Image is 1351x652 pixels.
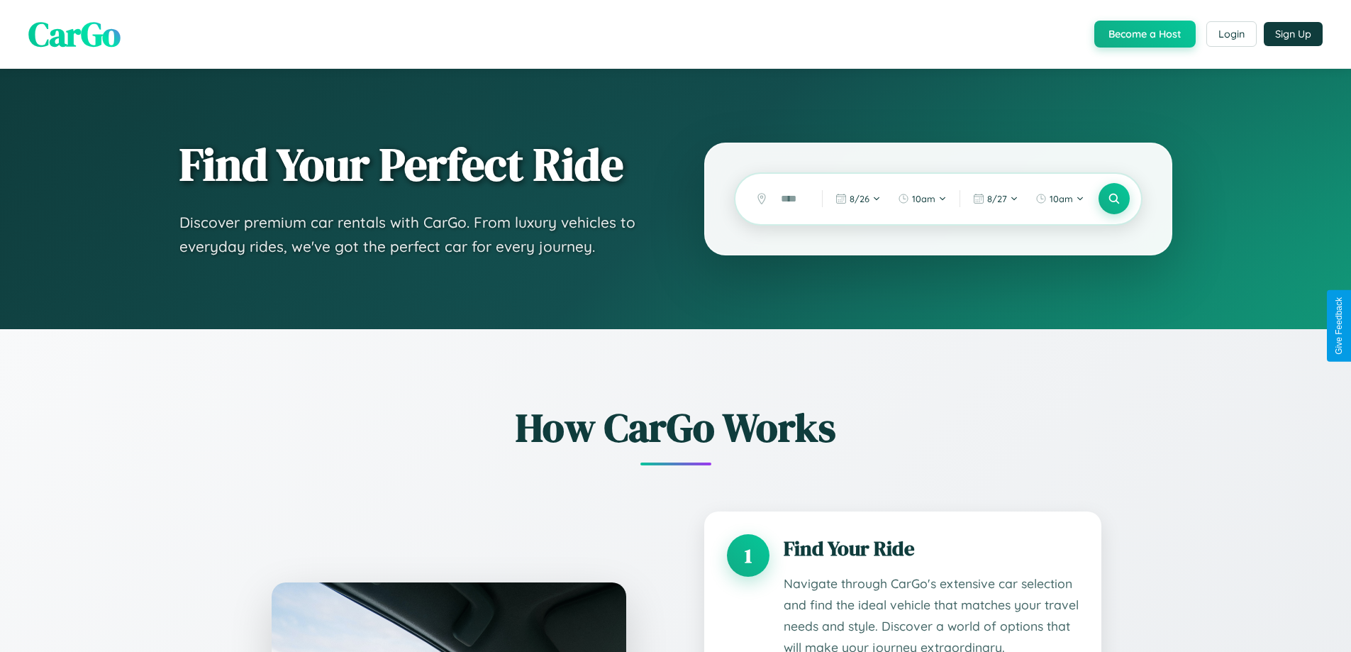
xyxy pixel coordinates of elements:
h3: Find Your Ride [784,534,1079,563]
button: Sign Up [1264,22,1323,46]
span: 8 / 27 [987,193,1007,204]
span: 10am [912,193,935,204]
h1: Find Your Perfect Ride [179,140,647,189]
h2: How CarGo Works [250,400,1101,455]
span: 10am [1050,193,1073,204]
button: Become a Host [1094,21,1196,48]
button: 8/27 [966,187,1025,210]
button: Login [1206,21,1257,47]
button: 8/26 [828,187,888,210]
button: 10am [1028,187,1091,210]
p: Discover premium car rentals with CarGo. From luxury vehicles to everyday rides, we've got the pe... [179,211,647,258]
span: 8 / 26 [850,193,869,204]
span: CarGo [28,11,121,57]
div: Give Feedback [1334,297,1344,355]
button: 10am [891,187,954,210]
div: 1 [727,534,769,577]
